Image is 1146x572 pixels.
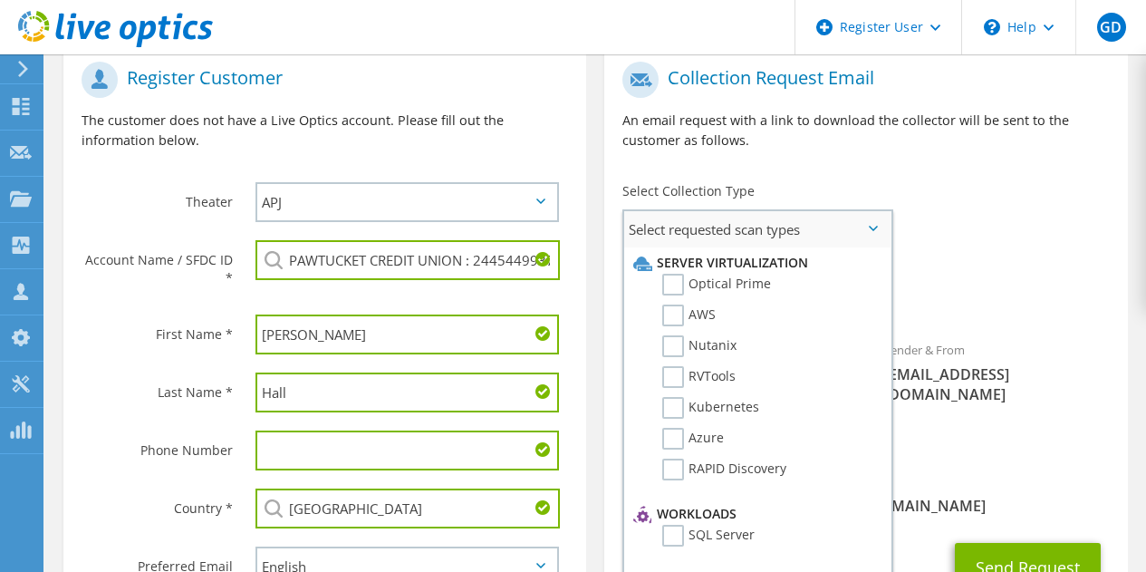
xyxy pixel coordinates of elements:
[662,459,786,480] label: RAPID Discovery
[82,182,233,211] label: Theater
[629,252,881,274] li: Server Virtualization
[662,274,771,296] label: Optical Prime
[622,62,1100,98] h1: Collection Request Email
[662,366,736,388] label: RVTools
[82,373,233,402] label: Last Name *
[604,255,1127,322] div: Requested Collections
[629,503,881,525] li: Workloads
[604,462,1127,525] div: CC & Reply To
[1097,13,1126,42] span: GD
[82,62,559,98] h1: Register Customer
[82,431,233,460] label: Phone Number
[866,331,1128,413] div: Sender & From
[622,182,755,200] label: Select Collection Type
[662,428,724,450] label: Azure
[984,19,1000,35] svg: \n
[624,211,891,247] span: Select requested scan types
[662,525,755,547] label: SQL Server
[82,111,568,150] p: The customer does not have a Live Optics account. Please fill out the information below.
[662,335,737,357] label: Nutanix
[622,111,1109,150] p: An email request with a link to download the collector will be sent to the customer as follows.
[82,240,233,287] label: Account Name / SFDC ID *
[662,397,759,419] label: Kubernetes
[82,489,233,518] label: Country *
[604,331,866,453] div: To
[884,364,1110,404] span: [EMAIL_ADDRESS][DOMAIN_NAME]
[662,305,716,326] label: AWS
[82,315,233,344] label: First Name *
